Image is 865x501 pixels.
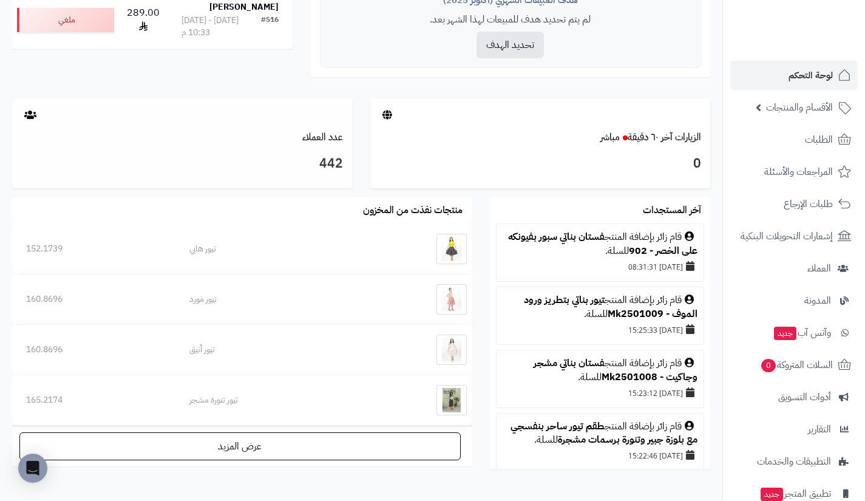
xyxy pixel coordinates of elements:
[21,154,343,174] h3: 442
[782,32,853,58] img: logo-2.png
[730,350,858,380] a: السلات المتروكة0
[17,8,114,32] div: ملغي
[730,254,858,283] a: العملاء
[804,292,831,309] span: المدونة
[524,293,697,321] a: تيور بناتي بتطريز ورود الموف - Mk2501009
[808,421,831,438] span: التقارير
[189,243,356,255] div: تيور هابي
[503,420,697,448] div: قام زائر بإضافة المنتج للسلة.
[730,383,858,412] a: أدوات التسويق
[503,384,697,401] div: [DATE] 15:23:12
[26,394,161,406] div: 165.2174
[534,356,697,384] a: فستان بناتي مشجر وجاكيت - Mk2501008
[503,356,697,384] div: قام زائر بإضافة المنتج للسلة.
[503,321,697,338] div: [DATE] 15:25:33
[436,284,467,315] img: تيور مورد
[784,196,833,213] span: طلبات الإرجاع
[730,415,858,444] a: التقارير
[761,488,783,501] span: جديد
[261,15,279,39] div: #516
[773,324,831,341] span: وآتس آب
[477,32,544,58] button: تحديد الهدف
[26,243,161,255] div: 152.1739
[730,286,858,315] a: المدونة
[805,131,833,148] span: الطلبات
[302,130,343,145] a: عدد العملاء
[778,389,831,406] span: أدوات التسويق
[764,163,833,180] span: المراجعات والأسئلة
[26,293,161,305] div: 160.8696
[436,234,467,264] img: تيور هابي
[503,447,697,464] div: [DATE] 15:22:46
[760,356,833,373] span: السلات المتروكة
[436,335,467,365] img: تيور أنيق
[508,230,697,258] a: فستان بناتي سبور بفيونكه على الخصر - 902
[730,318,858,347] a: وآتس آبجديد
[189,394,356,406] div: تيور تنورة مشجر
[363,205,463,216] h3: منتجات نفذت من المخزون
[436,385,467,415] img: تيور تنورة مشجر
[774,327,796,340] span: جديد
[741,228,833,245] span: إشعارات التحويلات البنكية
[511,419,697,448] a: طقم تيور ساحر بنفسجي مع بلوزة جبير وتنورة برسمات مشجرة
[379,154,701,174] h3: 0
[643,205,701,216] h3: آخر المستجدات
[503,258,697,275] div: [DATE] 08:31:31
[730,157,858,186] a: المراجعات والأسئلة
[181,15,261,39] div: [DATE] - [DATE] 10:33 م
[503,293,697,321] div: قام زائر بإضافة المنتج للسلة.
[730,189,858,219] a: طلبات الإرجاع
[807,260,831,277] span: العملاء
[18,454,47,483] div: Open Intercom Messenger
[330,13,691,27] p: لم يتم تحديد هدف للمبيعات لهذا الشهر بعد.
[209,1,279,13] strong: [PERSON_NAME]
[730,125,858,154] a: الطلبات
[189,344,356,356] div: تيور أنيق
[757,453,831,470] span: التطبيقات والخدمات
[600,130,620,145] small: مباشر
[789,67,833,84] span: لوحة التحكم
[26,344,161,356] div: 160.8696
[503,230,697,258] div: قام زائر بإضافة المنتج للسلة.
[19,432,461,460] a: عرض المزيد
[600,130,701,145] a: الزيارات آخر ٦٠ دقيقةمباشر
[766,99,833,116] span: الأقسام والمنتجات
[761,359,776,372] span: 0
[730,222,858,251] a: إشعارات التحويلات البنكية
[189,293,356,305] div: تيور مورد
[730,447,858,476] a: التطبيقات والخدمات
[730,61,858,90] a: لوحة التحكم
